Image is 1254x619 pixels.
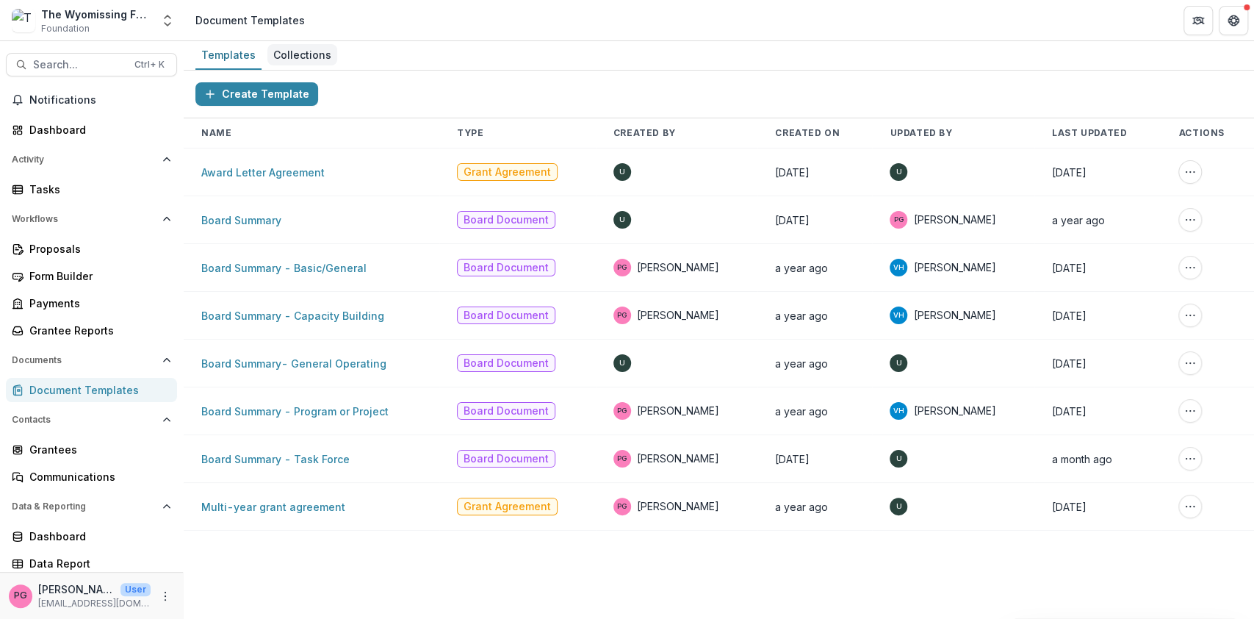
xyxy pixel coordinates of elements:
span: Contacts [12,415,156,425]
div: Valeri Harteg [893,312,904,319]
span: [PERSON_NAME] [913,404,995,418]
a: Board Summary - Basic/General [201,262,367,274]
span: [DATE] [775,166,810,179]
span: [DATE] [1052,166,1087,179]
button: Partners [1183,6,1213,35]
span: a year ago [775,405,828,418]
span: Search... [33,59,126,71]
th: Created On [757,118,872,149]
div: Unknown [619,168,625,176]
span: Activity [12,154,156,165]
span: [DATE] [1052,357,1087,370]
button: More Action [1178,256,1202,279]
div: Pat Giles [617,312,627,319]
th: Updated By [872,118,1034,149]
p: [EMAIL_ADDRESS][DOMAIN_NAME] [38,597,151,610]
span: [PERSON_NAME] [637,260,719,275]
a: Board Summary [201,214,281,226]
button: Notifications [6,88,177,112]
span: Board Document [464,214,549,226]
span: [DATE] [775,214,810,226]
div: Form Builder [29,268,165,284]
a: Communications [6,465,177,489]
div: Pat Giles [14,591,27,601]
div: Pat Giles [894,216,904,223]
div: Proposals [29,241,165,257]
img: The Wyomissing Foundation [12,9,35,32]
span: [PERSON_NAME] [637,451,719,466]
div: Dashboard [29,529,165,544]
div: Pat Giles [617,407,627,415]
button: Get Help [1219,6,1248,35]
button: More Action [1178,160,1202,184]
div: Document Templates [195,12,305,28]
nav: breadcrumb [190,10,311,31]
div: Data Report [29,556,165,571]
div: Dashboard [29,122,165,137]
span: a month ago [1052,453,1112,465]
button: More Action [1178,399,1202,423]
span: [PERSON_NAME] [637,308,719,323]
div: Unknown [896,503,901,510]
span: [DATE] [775,453,810,465]
span: a year ago [775,309,828,322]
span: Workflows [12,214,156,224]
button: More Action [1178,351,1202,375]
div: Pat Giles [617,264,627,271]
span: a year ago [1052,214,1105,226]
span: [PERSON_NAME] [637,404,719,418]
span: [DATE] [1052,405,1087,418]
a: Board Summary - Program or Project [201,405,389,418]
button: More Action [1178,208,1202,232]
p: User [120,583,151,596]
a: Proposals [6,237,177,261]
button: Open Documents [6,348,177,372]
span: [PERSON_NAME] [913,212,995,227]
span: [PERSON_NAME] [913,260,995,275]
div: Pat Giles [617,455,627,462]
span: Grant Agreement [464,166,551,179]
a: Payments [6,291,177,315]
div: Document Templates [29,382,165,398]
span: a year ago [775,501,828,513]
a: Form Builder [6,264,177,288]
button: More Action [1178,495,1202,518]
a: Board Summary - Task Force [201,453,350,465]
span: Notifications [29,94,171,107]
div: Unknown [619,359,625,367]
button: Open Contacts [6,408,177,432]
a: Collections [267,41,337,70]
button: Create Template [195,82,318,106]
th: Type [439,118,596,149]
span: Documents [12,355,156,365]
span: Board Document [464,309,549,322]
div: The Wyomissing Foundation [41,7,151,22]
p: [PERSON_NAME] [38,582,115,597]
button: Open Activity [6,148,177,171]
span: [DATE] [1052,501,1087,513]
a: Document Templates [6,378,177,402]
button: Search... [6,53,177,76]
span: [DATE] [1052,262,1087,274]
span: Grant Agreement [464,501,551,513]
div: Templates [195,44,262,65]
span: Board Document [464,262,549,274]
th: Created By [596,118,758,149]
a: Award Letter Agreement [201,166,325,179]
a: Multi-year grant agreement [201,501,345,513]
div: Payments [29,296,165,311]
div: Communications [29,469,165,484]
div: Tasks [29,182,165,197]
div: Valeri Harteg [893,264,904,271]
th: Actions [1161,118,1254,149]
a: Tasks [6,177,177,201]
span: Board Document [464,453,549,465]
div: Unknown [896,359,901,367]
th: Last Updated [1034,118,1161,149]
a: Board Summary- General Operating [201,357,386,370]
span: Board Document [464,405,549,418]
a: Data Report [6,551,177,576]
a: Templates [195,41,262,70]
span: Board Document [464,357,549,370]
button: Open Data & Reporting [6,495,177,518]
